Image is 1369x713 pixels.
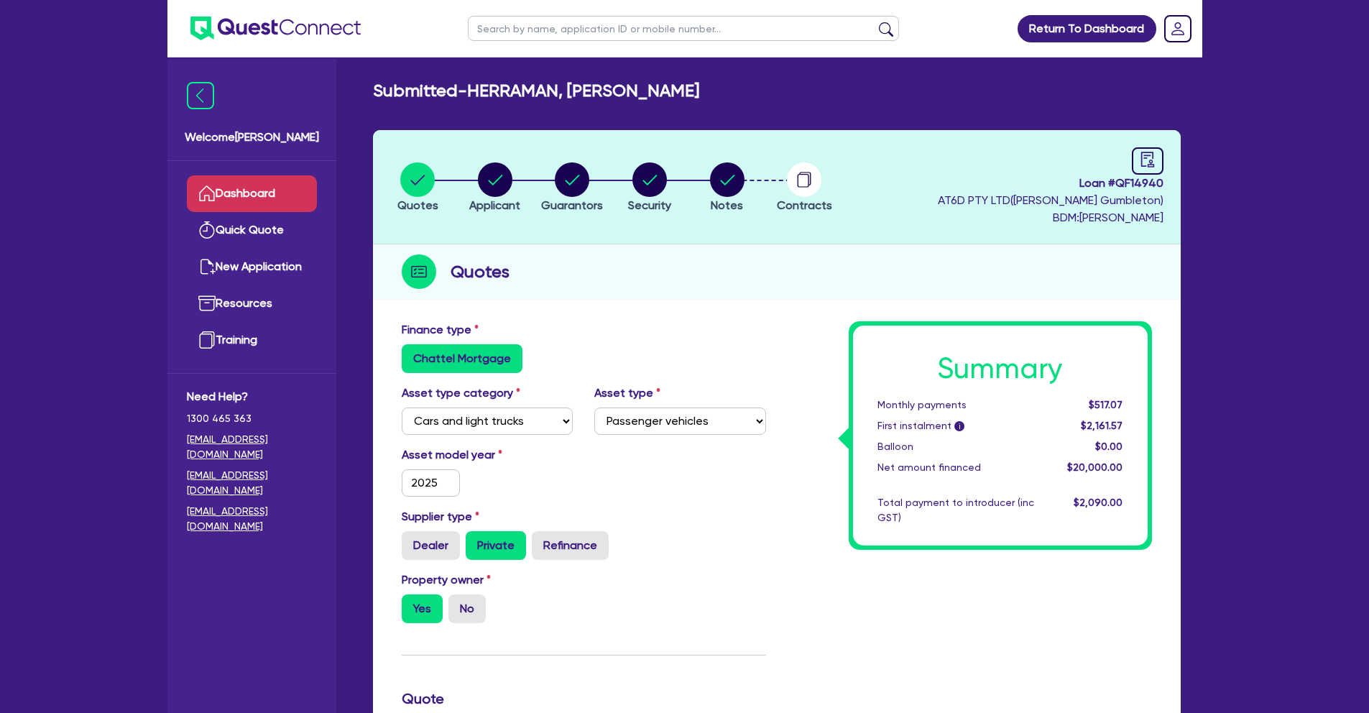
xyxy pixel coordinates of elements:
label: Chattel Mortgage [402,344,522,373]
div: Monthly payments [867,397,1045,413]
button: Applicant [469,162,521,215]
span: Welcome [PERSON_NAME] [185,129,319,146]
span: Security [628,198,671,212]
label: Asset type [594,385,660,402]
span: i [954,421,964,431]
img: new-application [198,258,216,275]
h3: Quote [402,690,766,707]
span: $20,000.00 [1067,461,1123,473]
button: Guarantors [540,162,604,215]
a: [EMAIL_ADDRESS][DOMAIN_NAME] [187,468,317,498]
div: First instalment [867,418,1045,433]
a: Dashboard [187,175,317,212]
span: Need Help? [187,388,317,405]
label: Refinance [532,531,609,560]
span: $0.00 [1095,441,1123,452]
input: Search by name, application ID or mobile number... [468,16,899,41]
button: Notes [709,162,745,215]
h2: Quotes [451,259,510,285]
span: Quotes [397,198,438,212]
img: resources [198,295,216,312]
a: Dropdown toggle [1159,10,1197,47]
span: 1300 465 363 [187,411,317,426]
a: audit [1132,147,1163,175]
a: Quick Quote [187,212,317,249]
label: Asset type category [402,385,520,402]
img: step-icon [402,254,436,289]
span: BDM: [PERSON_NAME] [938,209,1163,226]
a: Return To Dashboard [1018,15,1156,42]
div: Balloon [867,439,1045,454]
a: Resources [187,285,317,322]
label: Asset model year [391,446,584,464]
button: Contracts [776,162,833,215]
label: No [448,594,486,623]
span: $2,090.00 [1074,497,1123,508]
h1: Summary [877,351,1123,386]
img: training [198,331,216,349]
span: Guarantors [541,198,603,212]
a: [EMAIL_ADDRESS][DOMAIN_NAME] [187,432,317,462]
span: Applicant [469,198,520,212]
img: quick-quote [198,221,216,239]
label: Supplier type [402,508,479,525]
label: Yes [402,594,443,623]
span: Notes [711,198,743,212]
div: Net amount financed [867,460,1045,475]
span: Contracts [777,198,832,212]
img: quest-connect-logo-blue [190,17,361,40]
button: Security [627,162,672,215]
label: Private [466,531,526,560]
span: $517.07 [1089,399,1123,410]
label: Finance type [402,321,479,339]
a: [EMAIL_ADDRESS][DOMAIN_NAME] [187,504,317,534]
span: Loan # QF14940 [938,175,1163,192]
a: New Application [187,249,317,285]
span: $2,161.57 [1081,420,1123,431]
img: icon-menu-close [187,82,214,109]
span: AT6D PTY LTD ( [PERSON_NAME] Gumbleton ) [938,193,1163,207]
div: Total payment to introducer (inc GST) [867,495,1045,525]
span: audit [1140,152,1156,167]
h2: Submitted - HERRAMAN, [PERSON_NAME] [373,80,699,101]
button: Quotes [397,162,439,215]
a: Training [187,322,317,359]
label: Dealer [402,531,460,560]
label: Property owner [402,571,491,589]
